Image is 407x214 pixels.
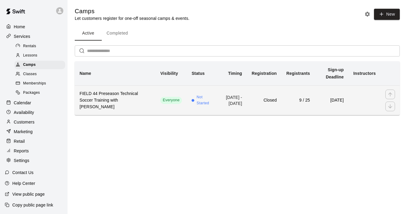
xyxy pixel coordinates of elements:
b: Timing [228,71,242,76]
span: Camps [23,62,36,68]
p: Home [14,24,25,30]
button: Active [75,26,102,41]
div: This service is visible to all of your customers [160,97,182,104]
a: Home [5,22,63,31]
div: Rentals [14,42,65,50]
p: View public page [12,191,45,197]
a: Camps [14,60,68,70]
span: Everyone [160,97,182,103]
b: Visibility [160,71,178,76]
span: Lessons [23,53,38,59]
a: Customers [5,118,63,127]
a: Packages [14,88,68,98]
span: Classes [23,71,37,77]
a: Retail [5,137,63,146]
p: Settings [14,157,29,164]
button: Camp settings [363,10,372,19]
b: Instructors [353,71,376,76]
p: Retail [14,138,25,144]
p: Reports [14,148,29,154]
td: [DATE] - [DATE] [217,85,247,115]
p: Copy public page link [12,202,53,208]
p: Customers [14,119,35,125]
a: Rentals [14,41,68,51]
p: Help Center [12,180,35,186]
div: Classes [14,70,65,78]
b: Name [80,71,91,76]
div: Packages [14,89,65,97]
b: Registrants [286,71,310,76]
a: New [372,11,400,17]
a: Calendar [5,98,63,107]
h6: FIELD 44 Preseason Technical Soccer Training with [PERSON_NAME] [80,90,151,110]
p: Services [14,33,30,39]
p: Availability [14,109,34,115]
b: Registration [252,71,277,76]
p: Let customers register for one-off seasonal camps & events. [75,15,189,21]
span: Memberships [23,81,46,87]
b: Status [191,71,205,76]
h6: 9 / 25 [286,97,310,104]
span: Rentals [23,43,36,49]
table: simple table [75,61,400,115]
a: Classes [14,70,68,79]
a: Services [5,32,63,41]
h6: [DATE] [320,97,344,104]
h5: Camps [75,7,189,15]
b: Sign-up Deadline [326,67,344,79]
a: Lessons [14,51,68,60]
div: Camps [14,61,65,69]
button: New [374,9,400,20]
p: Calendar [14,100,31,106]
div: Lessons [14,51,65,60]
a: Availability [5,108,63,117]
span: Packages [23,90,40,96]
span: Not Started [197,94,212,106]
h6: Closed [252,97,277,104]
a: Reports [5,146,63,155]
a: Settings [5,156,63,165]
div: Memberships [14,79,65,88]
a: Memberships [14,79,68,88]
a: Marketing [5,127,63,136]
p: Marketing [14,129,33,135]
p: Contact Us [12,170,34,176]
button: Completed [102,26,133,41]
